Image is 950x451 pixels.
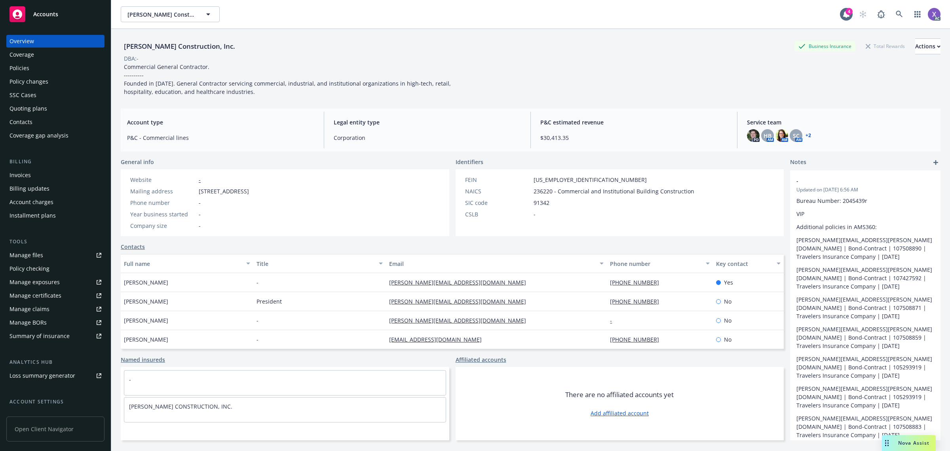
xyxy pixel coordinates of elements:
span: No [724,297,731,306]
div: Mailing address [130,187,196,195]
div: Quoting plans [9,102,47,115]
span: $30,413.35 [540,134,728,142]
span: Yes [724,278,733,287]
a: Accounts [6,3,104,25]
a: Summary of insurance [6,330,104,342]
div: SSC Cases [9,89,36,101]
div: DBA: - [124,54,139,63]
div: Loss summary generator [9,369,75,382]
a: - [199,176,201,183]
div: Invoices [9,169,31,182]
span: P&C estimated revenue [540,118,728,126]
a: [PERSON_NAME][EMAIL_ADDRESS][DOMAIN_NAME] [389,279,532,286]
button: Title [253,254,386,273]
div: FEIN [465,176,530,184]
a: Add affiliated account [591,409,649,417]
span: - [534,210,536,218]
span: [PERSON_NAME] [124,278,168,287]
span: Open Client Navigator [6,417,104,441]
a: Installment plans [6,209,104,222]
span: - [199,210,201,218]
a: Switch app [910,6,925,22]
p: [PERSON_NAME][EMAIL_ADDRESS][PERSON_NAME][DOMAIN_NAME] | Bond-Contract | 107508871 | Travelers In... [796,295,934,320]
span: - [256,278,258,287]
p: [PERSON_NAME][EMAIL_ADDRESS][PERSON_NAME][DOMAIN_NAME] | Bond-Contract | 107508890 | Travelers In... [796,236,934,261]
div: Tools [6,238,104,246]
div: Policy changes [9,75,48,88]
button: Actions [915,38,940,54]
div: Policy checking [9,262,49,275]
span: Account type [127,118,314,126]
span: - [256,316,258,325]
span: - [199,222,201,230]
a: Policy changes [6,75,104,88]
a: Report a Bug [873,6,889,22]
button: Phone number [607,254,713,273]
a: Coverage gap analysis [6,129,104,142]
div: Analytics hub [6,358,104,366]
p: [PERSON_NAME][EMAIL_ADDRESS][PERSON_NAME][DOMAIN_NAME] | Bond-Contract | 107427592 | Travelers In... [796,266,934,290]
div: [PERSON_NAME] Construction, Inc. [121,41,238,52]
span: Accounts [33,11,58,17]
span: Nova Assist [898,440,929,446]
div: Manage claims [9,303,49,315]
span: 236220 - Commercial and Institutional Building Construction [534,187,694,195]
div: Full name [124,260,241,268]
span: [PERSON_NAME] [124,297,168,306]
a: [PERSON_NAME][EMAIL_ADDRESS][DOMAIN_NAME] [389,317,532,324]
span: SC [793,132,800,140]
p: [PERSON_NAME][EMAIL_ADDRESS][PERSON_NAME][DOMAIN_NAME] | Bond-Contract | 107508883 | Travelers In... [796,414,934,439]
div: Summary of insurance [9,330,70,342]
img: photo [928,8,940,21]
a: Loss summary generator [6,369,104,382]
div: Billing updates [9,182,49,195]
div: Website [130,176,196,184]
span: [PERSON_NAME] Construction, Inc. [127,10,196,19]
div: Account charges [9,196,53,208]
div: NAICS [465,187,530,195]
a: Manage BORs [6,316,104,329]
a: Contacts [121,243,145,251]
a: [PERSON_NAME] CONSTRUCTION, INC. [129,403,232,410]
div: Installment plans [9,209,56,222]
a: Contacts [6,116,104,128]
a: Coverage [6,48,104,61]
span: Identifiers [456,158,483,166]
div: Manage files [9,249,43,262]
p: Additional policies in AMS360: [796,223,934,231]
a: Start snowing [855,6,871,22]
div: SIC code [465,199,530,207]
div: Contacts [9,116,32,128]
div: Key contact [716,260,772,268]
a: Manage claims [6,303,104,315]
a: Policies [6,62,104,75]
a: - [610,317,618,324]
div: Total Rewards [862,41,909,51]
div: Email [389,260,595,268]
a: Policy checking [6,262,104,275]
div: Manage certificates [9,289,61,302]
span: General info [121,158,154,166]
div: Year business started [130,210,196,218]
div: 4 [845,8,853,15]
span: Service team [747,118,934,126]
a: +2 [806,133,811,138]
p: [PERSON_NAME][EMAIL_ADDRESS][PERSON_NAME][DOMAIN_NAME] | Bond-Contract | 105293919 | Travelers In... [796,355,934,380]
button: Email [386,254,607,273]
span: No [724,316,731,325]
span: - [199,199,201,207]
a: add [931,158,940,167]
span: Commercial General Contractor. ---------- Founded in [DATE]. General Contractor servicing commerc... [124,63,452,96]
span: - [796,177,914,185]
div: Account settings [6,398,104,406]
a: Account charges [6,196,104,208]
button: Key contact [713,254,784,273]
a: SSC Cases [6,89,104,101]
span: No [724,335,731,344]
div: Coverage gap analysis [9,129,68,142]
div: Actions [915,39,940,54]
div: Business Insurance [794,41,855,51]
span: Updated on [DATE] 6:56 AM [796,186,934,193]
div: CSLB [465,210,530,218]
a: Quoting plans [6,102,104,115]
